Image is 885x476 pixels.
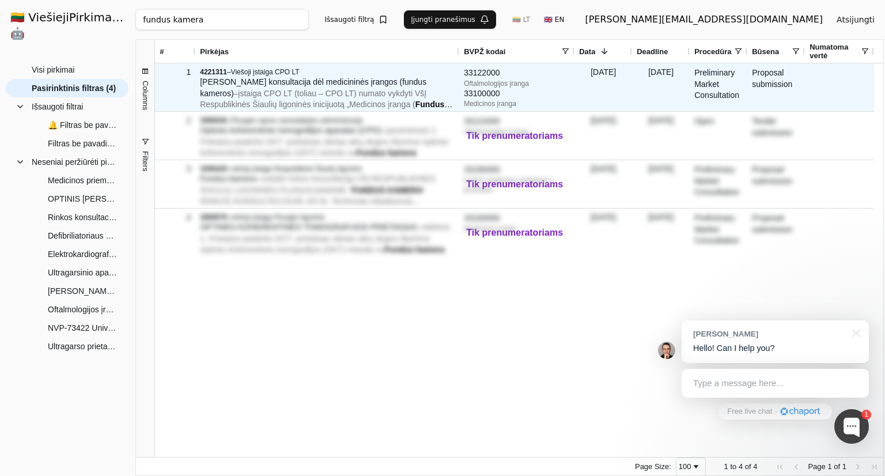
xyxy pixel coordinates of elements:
span: Defibriliatoriaus pirkimas [48,227,117,244]
span: 4221311 [200,68,227,76]
div: [DATE] [574,63,632,111]
span: Numatoma vertė [810,43,860,60]
span: suteikti rinkos konsultaciją VŠĮ RESPUBLIKINĖS ŠIAULIŲ LIGONINĖS PLANUOJAMAME “ [200,174,436,195]
div: [DATE] [574,112,632,160]
span: Rinkos konsultacija dėl Fizioterapijos ir medicinos įrangos [48,209,117,226]
span: 🔔 Filtras be pavadinimo [48,116,117,134]
div: Previous Page [792,462,801,471]
span: Fundus [415,100,453,109]
div: [DATE] [574,160,632,208]
span: Deadline [637,47,668,56]
div: First Page [776,462,785,471]
span: reikšmė 1. Prietaiso paskirtis OCT- prietaisas skirtas akių dugno ištyrimui optinės koherentinės ... [200,222,449,254]
span: 1 [827,462,831,471]
span: 1 [724,462,728,471]
span: Medicinos priemonės (Skelbiama apklausa) [48,172,117,189]
span: [PERSON_NAME] konsultacija dėl medicininės įrangos (fundus kameros) [200,77,426,98]
span: Viešoji įstaiga CPO LT [231,68,300,76]
button: Atsijungti [827,9,884,30]
span: Elektrokardiografas (skelbiama apklausa) [48,245,117,263]
span: Data [579,47,595,56]
span: Fundus kamera [200,174,256,183]
div: Page Size [676,458,706,476]
span: viešoji įstaiga Plungės ligoninė [231,213,325,221]
span: FUNDUS [351,186,385,195]
div: 3 [160,161,191,177]
button: Įjungti pranešimus [404,10,496,29]
div: 100 [679,462,691,471]
span: 3289429 [200,165,227,173]
span: to [730,462,736,471]
strong: .AI [115,10,133,24]
span: Free live chat [727,406,772,417]
span: – [200,126,448,157]
input: Greita paieška... [135,9,308,30]
span: Columns [141,81,150,110]
span: Pirkėjas [200,47,229,56]
a: Free live chat· [718,403,831,420]
div: Proposal submission [747,63,805,111]
span: Filters [141,151,150,171]
span: 4 [753,462,757,471]
span: Plungės rajono savivaldybės administracija [231,116,363,124]
span: Filtras be pavadinimo [48,135,117,152]
span: # [160,47,164,56]
div: [DATE] [574,209,632,256]
span: Ultragarso prietaisas su širdies, abdominaliniams ir smulkių dalių tyrimams atlikti reikalingais,... [48,338,117,355]
div: Proposal submission [747,160,805,208]
span: NVP-73422 Universalus echoskopas (Atviras tarptautinis pirkimas) [48,319,117,337]
div: – [200,116,455,125]
span: Fundus [385,245,414,254]
span: Išsaugoti filtrai [32,98,83,115]
span: Fundus [357,148,386,157]
div: Page Size: [635,462,671,471]
span: of [745,462,751,471]
span: 4 [739,462,743,471]
div: Medicinos įranga [464,99,570,108]
div: Open [690,112,747,160]
span: 2869678 [200,213,227,221]
span: Neseniai peržiūrėti pirkimai [32,153,117,171]
span: Ultragarsinio aparto daviklio pirkimas, supaprastintas pirkimas [48,264,117,281]
div: Tender submission [747,112,805,160]
div: 1 [861,410,871,420]
div: [DATE] [632,209,690,256]
span: [PERSON_NAME] konsultacija dėl ultragarsinio aparato daviklio pirkimo [48,282,117,300]
span: Procedūra [694,47,731,56]
span: Visi pirkimai [32,61,74,78]
div: Last Page [869,462,879,471]
p: Hello! Can I help you? [693,342,857,354]
div: 33122000 [464,67,570,79]
div: Medicinos įranga [464,224,570,233]
button: 🇬🇧 EN [537,10,571,29]
span: of [834,462,840,471]
span: įstaiga CPO LT (toliau – CPO LT) numato vykdyti VšĮ Respublikinės Šiaulių ligoninės inicijuotą „M... [200,89,426,109]
span: kamera [416,245,444,254]
div: Preliminary Market Consultation [690,209,747,256]
span: – – [200,174,453,228]
span: viešoji įstaiga Respublikinė Šiaulių ligoninė [231,165,362,173]
div: [PERSON_NAME][EMAIL_ADDRESS][DOMAIN_NAME] [585,13,823,27]
div: 2 [160,112,191,129]
div: Type a message here... [682,369,869,398]
span: Oftalmologijos įranga (Fakoemulsifikatorius, Retinografas, Tonometras) [48,301,117,318]
span: parametras) 1. Prietaiso paskirtis OKT- prietaisas skirtas akių dugno ištyrimui optinės koherenti... [200,126,448,157]
div: 4 [160,209,191,226]
span: – [200,89,452,120]
div: · [775,406,777,417]
div: 33100000 [464,213,570,224]
span: OPTINĖS KOHERENTINĖS TOMOGRAFIJOS PRIETAISAS [200,222,417,232]
div: Oftalmologijos įranga [464,127,570,137]
div: Next Page [853,462,863,471]
div: – [200,213,455,222]
div: 33190000 [464,164,570,176]
span: 1 [842,462,846,471]
div: Preliminary Market Consultation [690,63,747,111]
span: Pasirinktinis filtras (4) [32,80,116,97]
div: 1 [160,64,191,81]
span: OPTINIS [PERSON_NAME] (Atviras konkursas) [48,190,117,207]
div: [DATE] [632,63,690,111]
span: – [200,222,449,254]
span: 3586636 [200,116,227,124]
div: Įvairūs medicinos prietaisai ir produktai [464,176,570,194]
